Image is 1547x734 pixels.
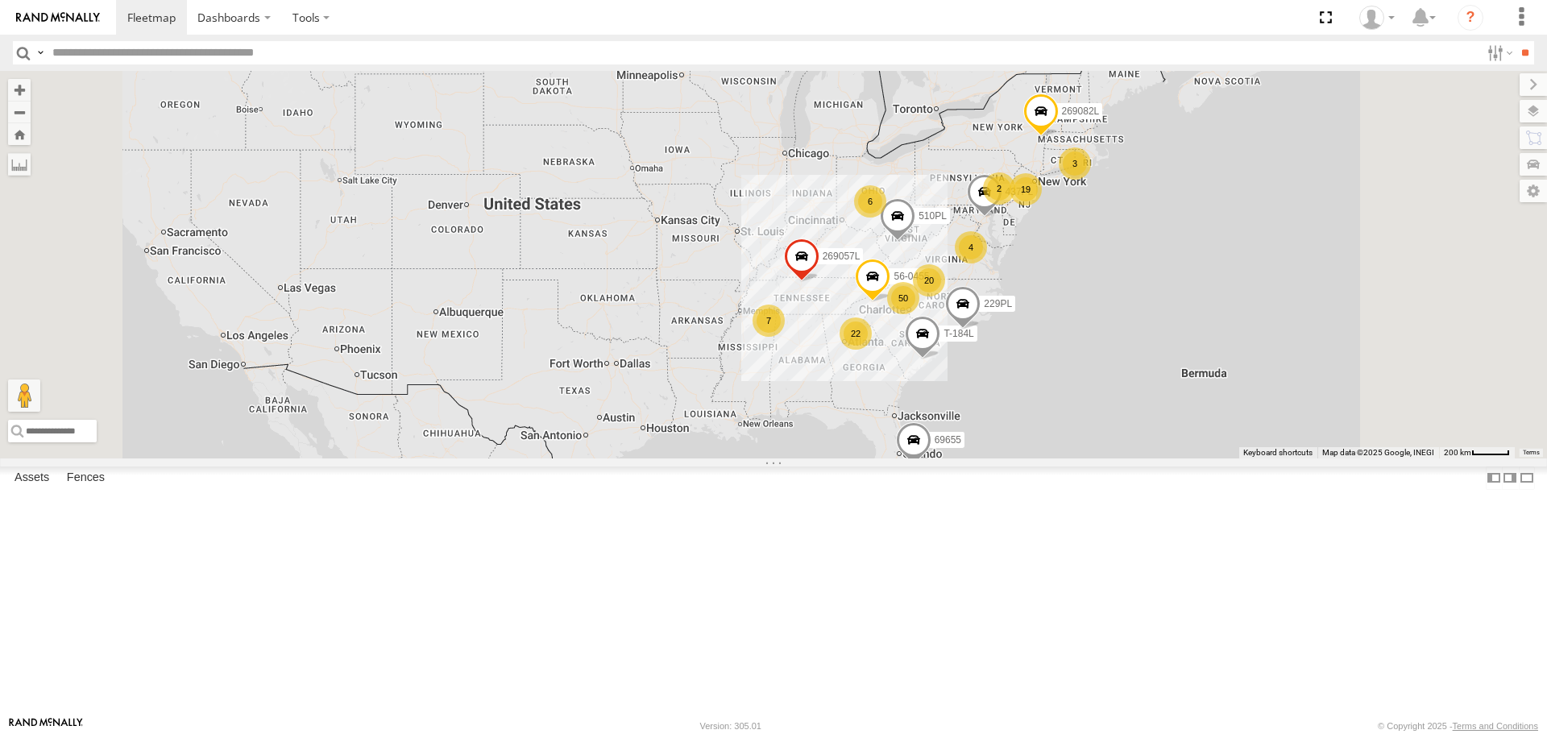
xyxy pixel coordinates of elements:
[59,467,113,490] label: Fences
[1439,447,1515,458] button: Map Scale: 200 km per 44 pixels
[9,718,83,734] a: Visit our Website
[34,41,47,64] label: Search Query
[1519,467,1535,490] label: Hide Summary Table
[8,153,31,176] label: Measure
[1322,448,1434,457] span: Map data ©2025 Google, INEGI
[944,328,973,339] span: T-184L
[984,299,1012,310] span: 229PL
[983,172,1015,205] div: 2
[8,379,40,412] button: Drag Pegman onto the map to open Street View
[854,185,886,218] div: 6
[1458,5,1483,31] i: ?
[1481,41,1516,64] label: Search Filter Options
[1502,467,1518,490] label: Dock Summary Table to the Right
[8,79,31,101] button: Zoom in
[913,264,945,297] div: 20
[6,467,57,490] label: Assets
[1354,6,1400,30] div: Zack Abernathy
[823,251,861,263] span: 269057L
[840,317,872,350] div: 22
[919,210,947,222] span: 510PL
[935,435,961,446] span: 69655
[753,305,785,337] div: 7
[1378,721,1538,731] div: © Copyright 2025 -
[1059,147,1091,180] div: 3
[887,282,919,314] div: 50
[16,12,100,23] img: rand-logo.svg
[1444,448,1471,457] span: 200 km
[955,231,987,263] div: 4
[700,721,761,731] div: Version: 305.01
[1243,447,1313,458] button: Keyboard shortcuts
[1062,106,1100,118] span: 269082L
[1520,180,1547,202] label: Map Settings
[894,271,929,282] span: 56-0455
[1010,173,1042,205] div: 19
[8,123,31,145] button: Zoom Home
[1486,467,1502,490] label: Dock Summary Table to the Left
[8,101,31,123] button: Zoom out
[1453,721,1538,731] a: Terms and Conditions
[1523,449,1540,455] a: Terms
